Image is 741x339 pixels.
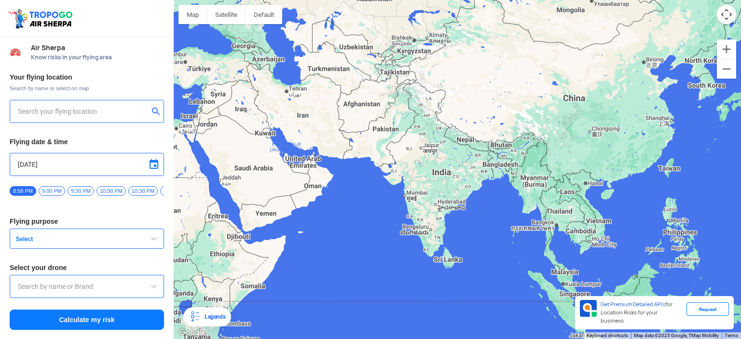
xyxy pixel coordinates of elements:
[686,302,729,316] div: Request
[18,159,156,170] input: Select Date
[10,84,164,92] span: Search by name or select on map
[176,326,208,339] a: Open this area in Google Maps (opens a new window)
[68,186,94,196] span: 9:30 PM
[12,235,133,243] span: Select
[601,301,665,308] span: Get Premium Detailed APIs
[717,59,736,79] button: Zoom out
[10,229,164,249] button: Select
[160,186,190,196] span: 11:00 PM
[39,186,65,196] span: 9:00 PM
[587,332,628,339] button: Keyboard shortcuts
[725,333,738,338] a: Terms
[31,54,164,61] span: Know risks in your flying area
[18,106,149,117] input: Search your flying location
[580,300,597,317] img: Premium APIs
[717,40,736,59] button: Zoom in
[18,281,156,292] input: Search by name or Brand
[31,44,164,52] span: Air Sherpa
[10,138,164,145] h3: Flying date & time
[189,311,201,323] img: Legends
[176,326,208,339] img: Google
[10,74,164,81] h3: Your flying location
[128,186,158,196] span: 10:30 PM
[634,333,719,338] span: Map data ©2025 Google, TMap Mobility
[201,311,225,323] div: Legends
[7,7,76,29] img: ic_tgdronemaps.svg
[10,264,164,271] h3: Select your drone
[10,46,21,58] img: Risk Scores
[178,5,207,24] button: Show street map
[10,186,36,196] span: 8:58 PM
[96,186,126,196] span: 10:00 PM
[717,5,736,24] button: Map camera controls
[207,5,246,24] button: Show satellite imagery
[597,300,686,325] div: for Location Risks for your business.
[10,310,164,330] button: Calculate my risk
[10,218,164,225] h3: Flying purpose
